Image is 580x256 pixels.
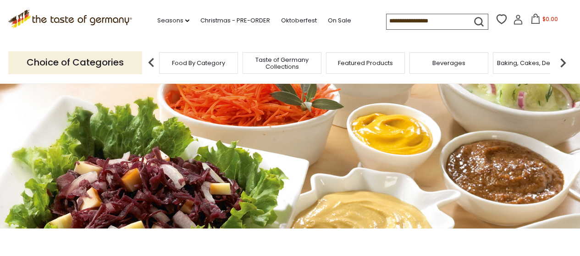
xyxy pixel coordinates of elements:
[172,60,225,66] a: Food By Category
[525,14,564,27] button: $0.00
[200,16,270,26] a: Christmas - PRE-ORDER
[8,51,142,74] p: Choice of Categories
[328,16,351,26] a: On Sale
[142,54,160,72] img: previous arrow
[157,16,189,26] a: Seasons
[338,60,393,66] a: Featured Products
[554,54,572,72] img: next arrow
[432,60,465,66] a: Beverages
[245,56,319,70] a: Taste of Germany Collections
[497,60,568,66] a: Baking, Cakes, Desserts
[542,15,558,23] span: $0.00
[281,16,317,26] a: Oktoberfest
